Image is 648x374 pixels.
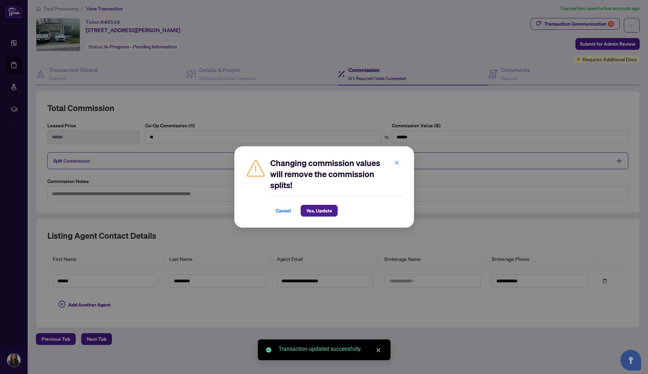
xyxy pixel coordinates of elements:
span: close [376,348,381,353]
span: Cancel [276,205,291,216]
button: Open asap [620,350,641,371]
button: Cancel [270,205,297,217]
h2: Changing commission values will remove the commission splits! [270,157,403,191]
span: Yes, Update [306,205,332,216]
button: Yes, Update [301,205,338,217]
a: Close [375,346,382,354]
span: check-circle [266,347,271,353]
img: Caution Icon [245,157,266,178]
div: Transaction updated successfully. [279,345,382,353]
span: close [394,160,399,165]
